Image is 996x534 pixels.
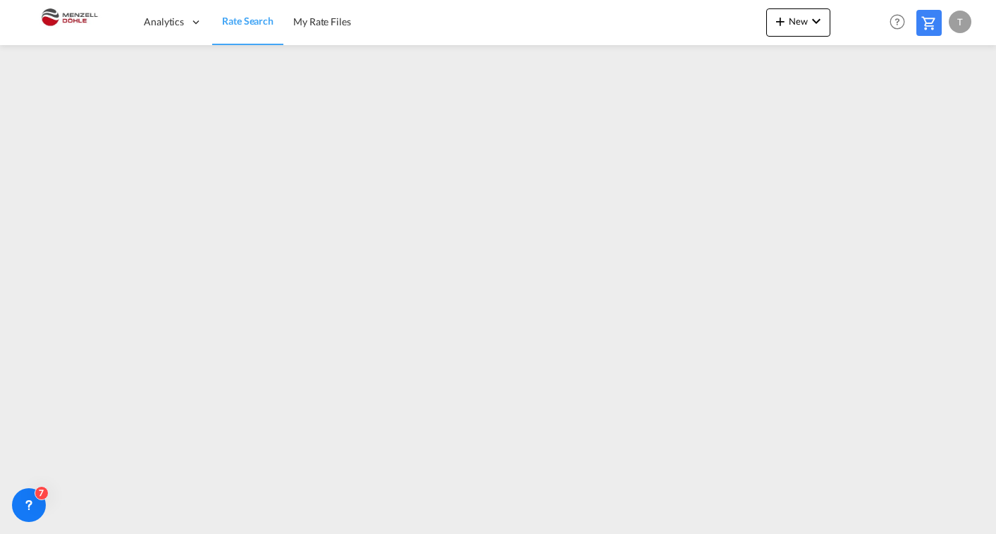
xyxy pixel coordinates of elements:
[885,10,909,34] span: Help
[949,11,971,33] div: T
[144,15,184,29] span: Analytics
[222,15,273,27] span: Rate Search
[766,8,830,37] button: icon-plus 400-fgNewicon-chevron-down
[772,13,789,30] md-icon: icon-plus 400-fg
[293,15,351,27] span: My Rate Files
[21,6,116,38] img: 5c2b1670644e11efba44c1e626d722bd.JPG
[772,15,825,27] span: New
[885,10,916,35] div: Help
[808,13,825,30] md-icon: icon-chevron-down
